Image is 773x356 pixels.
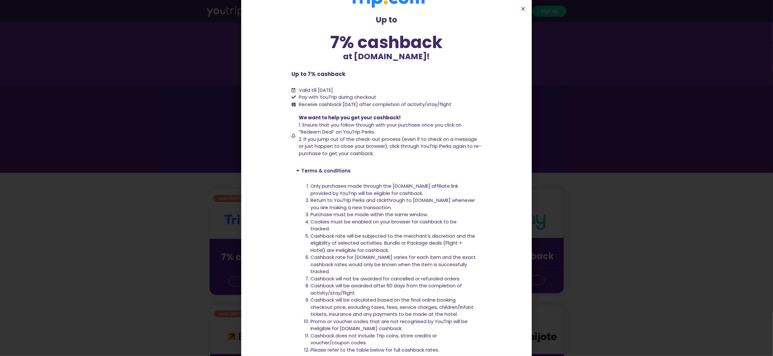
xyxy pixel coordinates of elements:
li: Cashback does not include Trip coins, store credits or voucher/coupon codes. [311,332,477,347]
span: We want to help you get your cashback! [299,114,401,121]
span: Pay with YouTrip during checkout [297,94,376,101]
a: Terms & conditions [302,167,351,174]
li: Cashback will not be awarded for cancelled or refunded orders. [311,275,477,283]
li: Only purchases made through the [DOMAIN_NAME] affiliate link provided by YouTrip will be eligible... [311,183,477,197]
li: Please refer to the table below for full cashback rates. [311,347,477,354]
li: Return to YouTrip Perks and clickthrough to [DOMAIN_NAME] whenever you are making a new transaction. [311,197,477,211]
p: Up to [292,14,482,26]
a: Close [521,6,525,11]
li: Cashback will be calculated based on the final online booking checkout price, excluding taxes, fe... [311,297,477,318]
div: Terms & conditions [292,163,482,178]
li: Cookies must be enabled on your browser for cashback to be tracked. [311,218,477,233]
li: Purchase must be made within the same window. [311,211,477,218]
span: Receive cashback [DATE] after completion of activity/stay/flight [299,101,451,108]
li: Cashback rate for [DOMAIN_NAME] varies for each item and the exact cashback rates would only be k... [311,254,477,275]
span: Valid till [DATE] [299,87,333,93]
li: Cashback will be awarded after 60 days from the completion of activity/stay/flight. [311,282,477,297]
span: 1. Ensure that you follow through with your purchase once you click on “Redeem Deal” on YouTrip P... [299,122,462,135]
p: at [DOMAIN_NAME]! [292,51,482,63]
b: Up to 7% cashback [292,70,346,78]
span: 2. If you jump out of the check-out process (even if to check on a message or just happen to clos... [299,136,481,157]
li: Promo or voucher codes that are not recognised by YouTrip will be ineligible for [DOMAIN_NAME] ca... [311,318,477,332]
div: 7% cashback [292,34,482,51]
li: Cashback rate will be subjected to the merchant’s discretion and the eligibility of selected acti... [311,233,477,254]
